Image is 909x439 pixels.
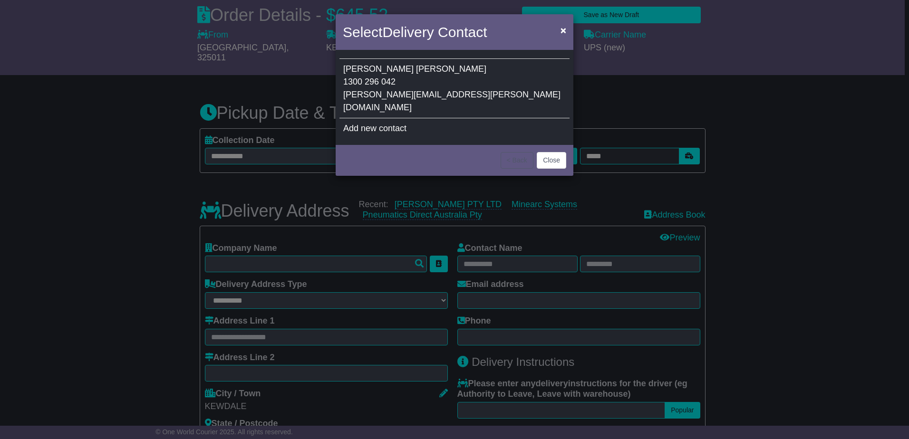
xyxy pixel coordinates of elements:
[343,77,396,86] span: 1300 296 042
[382,24,434,40] span: Delivery
[343,64,414,74] span: [PERSON_NAME]
[561,25,566,36] span: ×
[556,20,571,40] button: Close
[501,152,533,169] button: < Back
[343,21,487,43] h4: Select
[537,152,566,169] button: Close
[343,124,406,133] span: Add new contact
[438,24,487,40] span: Contact
[416,64,486,74] span: [PERSON_NAME]
[343,90,561,112] span: [PERSON_NAME][EMAIL_ADDRESS][PERSON_NAME][DOMAIN_NAME]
